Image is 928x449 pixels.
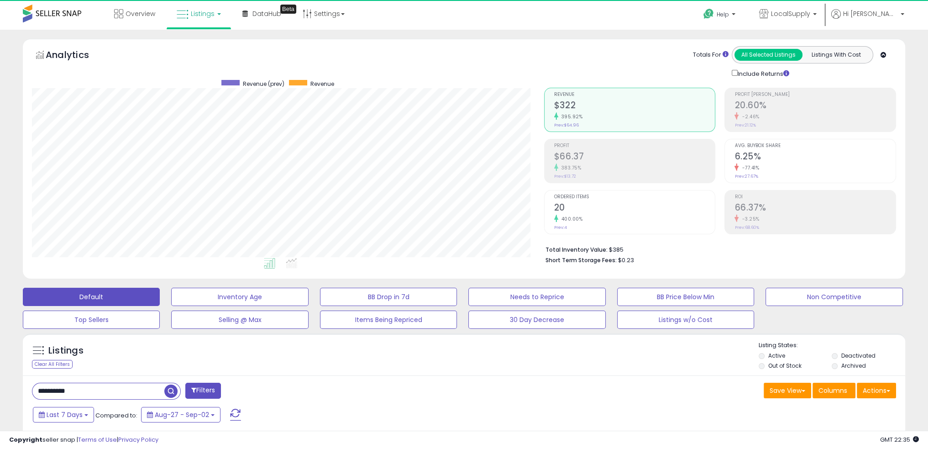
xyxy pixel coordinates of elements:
b: Short Term Storage Fees: [545,256,617,264]
button: Inventory Age [171,288,308,306]
a: Hi [PERSON_NAME] [831,9,904,30]
div: Include Returns [725,68,800,79]
strong: Copyright [9,435,42,444]
button: Needs to Reprice [468,288,605,306]
button: Listings With Cost [802,49,870,61]
small: Prev: 27.67% [734,174,758,179]
small: -2.46% [739,113,759,120]
small: Prev: 68.60% [734,225,759,230]
span: DataHub [252,9,281,18]
small: Prev: 4 [554,225,567,230]
h5: Listings [48,344,84,357]
button: Selling @ Max [171,311,308,329]
button: Last 7 Days [33,407,94,423]
small: -3.25% [739,216,759,222]
button: Default [23,288,160,306]
span: Revenue [310,80,334,88]
label: Deactivated [841,352,876,359]
span: Last 7 Days [47,410,83,419]
span: $0.23 [618,256,634,264]
button: Aug-27 - Sep-02 [141,407,220,423]
span: Ordered Items [554,195,715,200]
small: 383.75% [558,164,582,171]
small: Prev: $13.72 [554,174,576,179]
h2: 6.25% [734,151,896,164]
div: seller snap | | [9,436,158,444]
div: Clear All Filters [32,360,73,369]
b: Total Inventory Value: [545,246,608,254]
button: Columns [813,383,855,398]
span: LocalSupply [771,9,810,18]
small: Prev: 21.12% [734,122,755,128]
label: Active [768,352,785,359]
button: Non Competitive [765,288,902,306]
span: Revenue (prev) [243,80,284,88]
h2: 66.37% [734,202,896,215]
a: Help [696,1,744,30]
label: Archived [841,362,866,370]
h2: 20.60% [734,100,896,112]
span: Compared to: [95,411,137,420]
h2: $66.37 [554,151,715,164]
span: ROI [734,195,896,200]
span: Columns [818,386,847,395]
span: Profit [PERSON_NAME] [734,92,896,97]
li: $385 [545,243,889,254]
button: Actions [857,383,896,398]
a: Terms of Use [78,435,117,444]
span: Listings [191,9,215,18]
span: 2025-09-10 22:35 GMT [880,435,919,444]
label: Out of Stock [768,362,802,370]
span: Overview [126,9,155,18]
span: Avg. Buybox Share [734,143,896,148]
h2: $322 [554,100,715,112]
button: Filters [185,383,221,399]
a: Privacy Policy [118,435,158,444]
span: Help [717,11,729,18]
div: Totals For [693,51,729,59]
small: 400.00% [558,216,583,222]
div: Tooltip anchor [280,5,296,14]
button: BB Drop in 7d [320,288,457,306]
span: Aug-27 - Sep-02 [155,410,209,419]
h5: Analytics [46,48,107,63]
p: Listing States: [759,341,905,350]
small: -77.41% [739,164,759,171]
button: Top Sellers [23,311,160,329]
small: 395.92% [558,113,583,120]
h2: 20 [554,202,715,215]
button: Items Being Repriced [320,311,457,329]
button: 30 Day Decrease [468,311,605,329]
button: Listings w/o Cost [617,311,754,329]
i: Get Help [703,8,714,20]
span: Hi [PERSON_NAME] [843,9,898,18]
small: Prev: $64.96 [554,122,579,128]
button: All Selected Listings [734,49,802,61]
button: Save View [764,383,811,398]
span: Profit [554,143,715,148]
button: BB Price Below Min [617,288,754,306]
span: Revenue [554,92,715,97]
